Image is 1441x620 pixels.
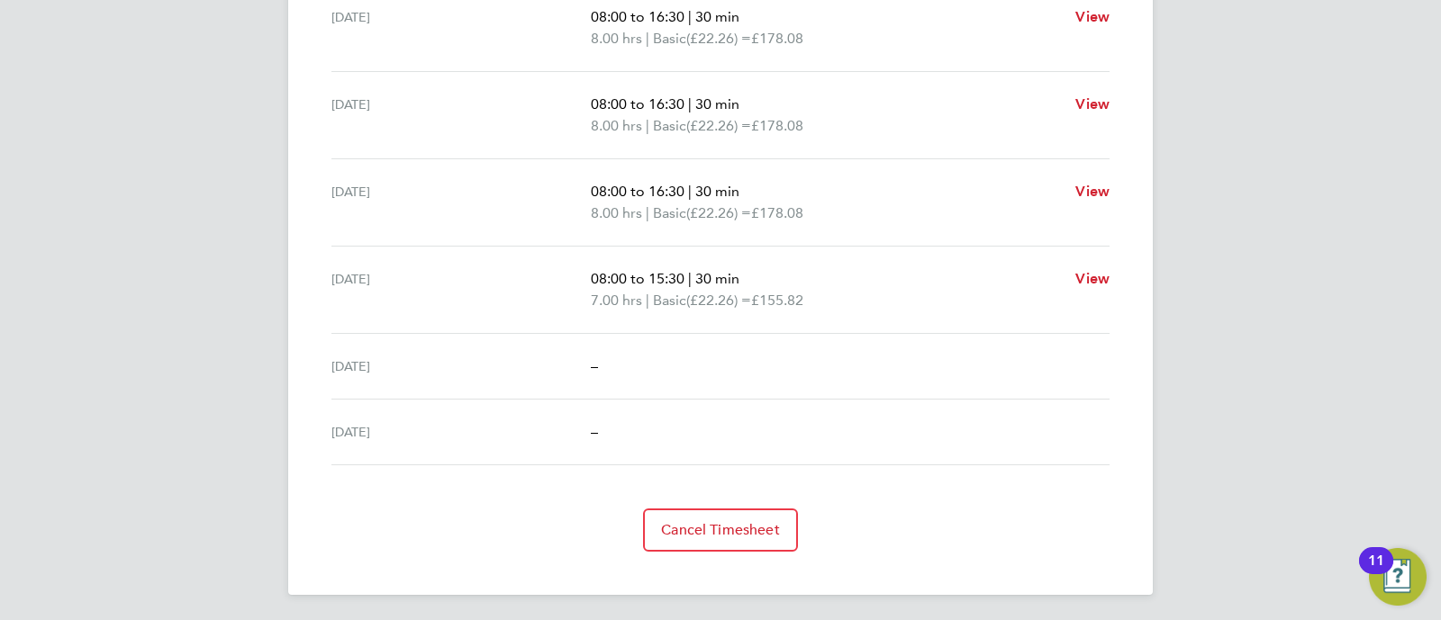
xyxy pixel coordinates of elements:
[591,204,642,221] span: 8.00 hrs
[1075,94,1110,115] a: View
[661,521,780,539] span: Cancel Timesheet
[653,115,686,137] span: Basic
[686,30,751,47] span: (£22.26) =
[591,30,642,47] span: 8.00 hrs
[1369,548,1427,606] button: Open Resource Center, 11 new notifications
[1075,270,1110,287] span: View
[751,30,803,47] span: £178.08
[331,355,591,377] div: [DATE]
[695,95,739,112] span: 30 min
[591,357,598,374] span: –
[646,117,649,134] span: |
[751,292,803,309] span: £155.82
[653,28,686,49] span: Basic
[643,508,798,552] button: Cancel Timesheet
[686,292,751,309] span: (£22.26) =
[591,117,642,134] span: 8.00 hrs
[646,292,649,309] span: |
[1075,183,1110,200] span: View
[653,202,686,224] span: Basic
[591,95,684,112] span: 08:00 to 16:30
[591,292,642,309] span: 7.00 hrs
[591,423,598,440] span: –
[1075,181,1110,202] a: View
[646,30,649,47] span: |
[646,204,649,221] span: |
[1075,95,1110,112] span: View
[751,204,803,221] span: £178.08
[331,6,591,49] div: [DATE]
[591,8,684,25] span: 08:00 to 16:30
[686,204,751,221] span: (£22.26) =
[591,270,684,287] span: 08:00 to 15:30
[688,183,692,200] span: |
[591,183,684,200] span: 08:00 to 16:30
[1075,268,1110,290] a: View
[695,270,739,287] span: 30 min
[331,268,591,311] div: [DATE]
[686,117,751,134] span: (£22.26) =
[1075,6,1110,28] a: View
[695,8,739,25] span: 30 min
[1368,561,1384,584] div: 11
[751,117,803,134] span: £178.08
[331,181,591,224] div: [DATE]
[1075,8,1110,25] span: View
[688,95,692,112] span: |
[688,270,692,287] span: |
[695,183,739,200] span: 30 min
[331,421,591,443] div: [DATE]
[331,94,591,137] div: [DATE]
[653,290,686,311] span: Basic
[688,8,692,25] span: |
